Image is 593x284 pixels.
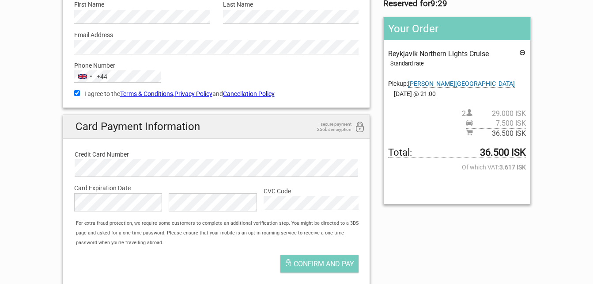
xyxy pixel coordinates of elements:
div: For extra fraud protection, we require some customers to complete an additional verification step... [72,219,370,248]
label: Email Address [74,30,359,40]
a: Terms & Conditions [120,90,173,97]
strong: 3.617 ISK [499,162,526,172]
i: 256bit encryption [355,122,365,134]
span: Reykjavík Northern Lights Cruise [388,50,489,58]
span: 7.500 ISK [473,119,526,128]
label: Phone Number [74,61,359,70]
span: Of which VAT: [388,162,525,172]
label: CVC Code [264,186,359,196]
span: Total to be paid [388,148,525,158]
span: [DATE] @ 21:00 [388,89,525,99]
a: Privacy Policy [174,90,212,97]
span: 29.000 ISK [473,109,526,119]
label: Card Expiration Date [74,183,359,193]
a: Cancellation Policy [223,90,275,97]
span: Pickup: [388,80,515,88]
h2: Your Order [384,17,530,40]
span: Change pickup place [408,80,515,88]
span: 2 person(s) [462,109,526,119]
button: Confirm and pay [280,255,359,272]
strong: 36.500 ISK [480,148,526,157]
h2: Card Payment Information [63,115,370,138]
span: Subtotal [466,128,526,138]
p: We're away right now. Please check back later! [12,15,100,23]
span: secure payment 256bit encryption [307,122,351,132]
button: Selected country [75,71,107,82]
span: Confirm and pay [294,260,354,268]
div: Standard rate [390,59,525,69]
div: +44 [97,72,107,81]
label: Credit Card Number [75,150,359,159]
button: Open LiveChat chat widget [102,14,112,24]
label: I agree to the , and [74,89,359,99]
span: Pickup price [466,119,526,128]
span: 36.500 ISK [473,129,526,138]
